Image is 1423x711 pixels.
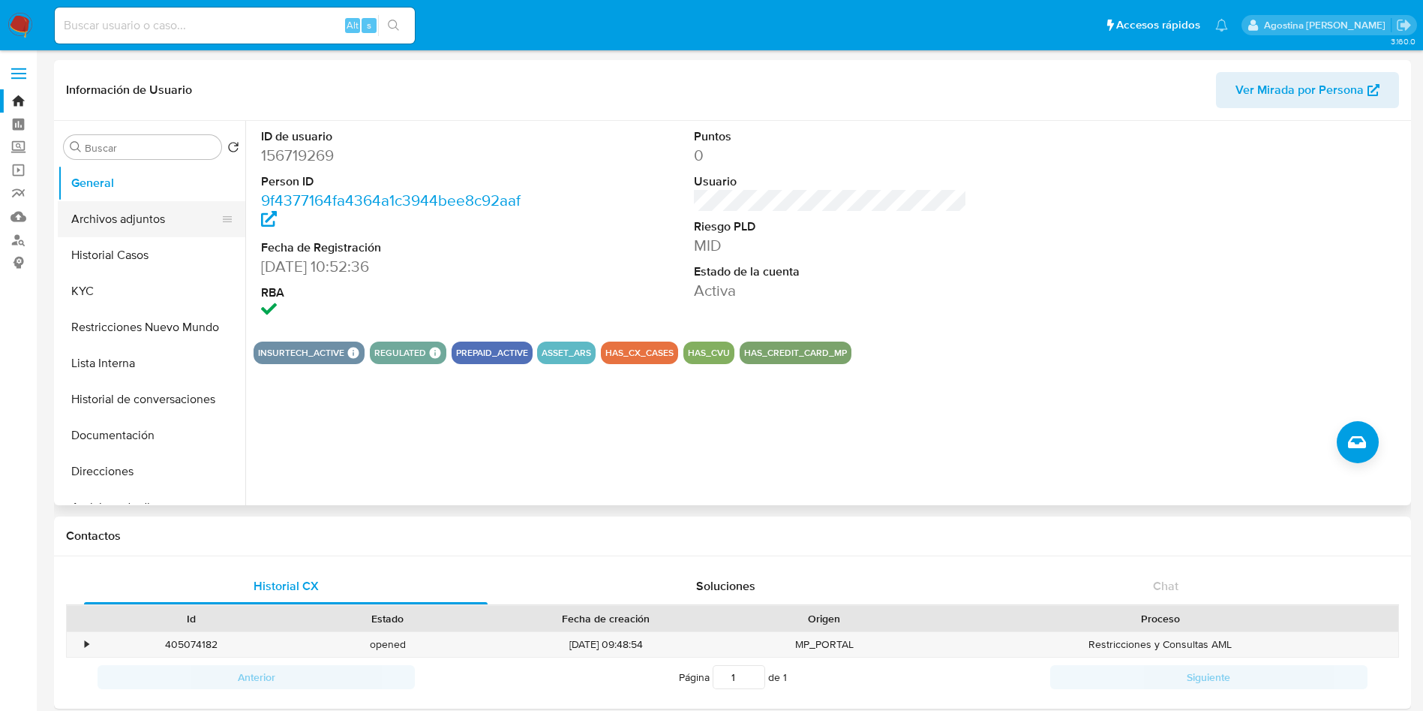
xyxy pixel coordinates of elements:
a: Notificaciones [1215,19,1228,32]
button: search-icon [378,15,409,36]
div: 405074182 [93,632,290,657]
dt: ID de usuario [261,128,535,145]
span: s [367,18,371,32]
span: Chat [1153,577,1178,595]
div: Estado [300,611,476,626]
dt: RBA [261,285,535,301]
span: Soluciones [696,577,755,595]
dt: Estado de la cuenta [694,264,968,280]
a: Salir [1396,17,1412,33]
button: Archivos adjuntos [58,201,233,237]
button: General [58,165,245,201]
input: Buscar [85,141,215,155]
div: [DATE] 09:48:54 [486,632,726,657]
button: Historial Casos [58,237,245,273]
dd: [DATE] 10:52:36 [261,256,535,277]
button: Documentación [58,417,245,453]
button: Anterior [98,665,415,689]
button: Volver al orden por defecto [227,141,239,158]
button: Restricciones Nuevo Mundo [58,309,245,345]
h1: Información de Usuario [66,83,192,98]
div: Origen [737,611,912,626]
button: Direcciones [58,453,245,490]
span: 1 [783,670,787,685]
dd: Activa [694,280,968,301]
button: KYC [58,273,245,309]
div: opened [290,632,486,657]
dt: Puntos [694,128,968,145]
a: 9f4377164fa4364a1c3944bee8c92aaf [261,189,521,232]
dt: Person ID [261,173,535,190]
h1: Contactos [66,529,1399,544]
span: Página de [679,665,787,689]
div: • [85,637,89,652]
dt: Fecha de Registración [261,240,535,256]
div: Fecha de creación [497,611,716,626]
span: Historial CX [254,577,319,595]
input: Buscar usuario o caso... [55,16,415,35]
p: agostina.faruolo@mercadolibre.com [1264,18,1391,32]
dt: Riesgo PLD [694,218,968,235]
span: Accesos rápidos [1116,17,1200,33]
dd: 156719269 [261,145,535,166]
div: Id [104,611,279,626]
button: Historial de conversaciones [58,381,245,417]
div: MP_PORTAL [726,632,923,657]
span: Ver Mirada por Persona [1235,72,1364,108]
button: Lista Interna [58,345,245,381]
span: Alt [347,18,359,32]
button: Siguiente [1050,665,1367,689]
button: Ver Mirada por Persona [1216,72,1399,108]
dd: 0 [694,145,968,166]
div: Restricciones y Consultas AML [923,632,1398,657]
button: Buscar [70,141,82,153]
button: Anticipos de dinero [58,490,245,526]
dt: Usuario [694,173,968,190]
dd: MID [694,235,968,256]
div: Proceso [933,611,1388,626]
